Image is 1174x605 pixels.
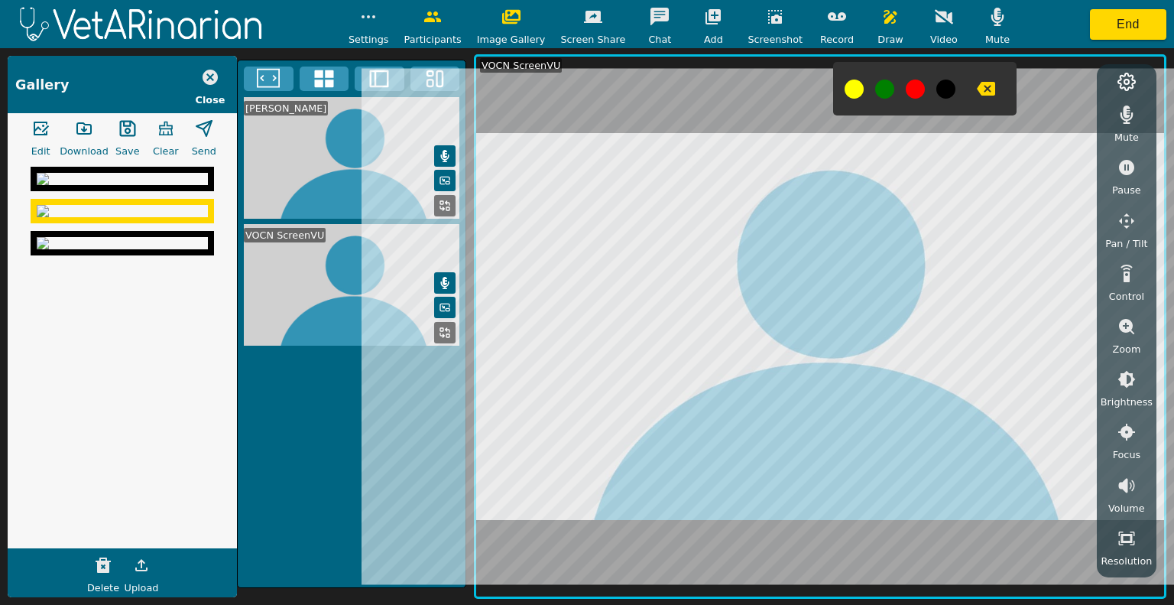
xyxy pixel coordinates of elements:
[404,32,461,47] span: Participants
[1112,342,1140,356] span: Zoom
[355,67,404,91] button: Two Window Medium
[877,32,903,47] span: Draw
[1109,289,1144,304] span: Control
[153,144,178,158] span: Clear
[349,32,389,47] span: Settings
[648,32,671,47] span: Chat
[192,144,216,158] span: Send
[434,195,456,216] button: Replace Feed
[930,32,958,47] span: Video
[60,144,109,158] span: Download
[560,32,625,47] span: Screen Share
[410,67,460,91] button: Three Window Medium
[748,32,803,47] span: Screenshot
[1105,236,1147,251] span: Pan / Tilt
[477,32,546,47] span: Image Gallery
[1101,395,1153,409] span: Brightness
[480,58,562,73] div: VOCN ScreenVU
[87,581,119,595] span: Delete
[300,67,349,91] button: 4x4
[434,170,456,191] button: Picture in Picture
[704,32,723,47] span: Add
[1090,9,1166,40] button: End
[125,581,159,595] span: Upload
[244,67,293,91] button: Fullscreen
[985,32,1010,47] span: Mute
[1114,130,1139,145] span: Mute
[434,272,456,294] button: Mute
[1113,447,1141,462] span: Focus
[1108,501,1145,516] span: Volume
[37,205,208,217] img: d1412fe6-b1b5-454f-9750-63d69ab063fc
[8,2,275,46] img: logoWhite.png
[244,101,328,115] div: [PERSON_NAME]
[1101,554,1152,568] span: Resolution
[31,144,50,158] span: Edit
[434,322,456,343] button: Replace Feed
[37,237,208,249] img: 0071a352-11b7-46ef-86e1-7f9c32d6cc8c
[434,297,456,318] button: Picture in Picture
[434,145,456,167] button: Mute
[122,550,161,581] button: Upload
[37,173,208,185] img: 42dae985-f3f2-48c1-8769-18e7cec6fd0c
[115,144,139,158] span: Save
[196,93,225,107] span: Close
[244,228,326,242] div: VOCN ScreenVU
[820,32,854,47] span: Record
[15,75,69,95] div: Gallery
[1112,183,1141,197] span: Pause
